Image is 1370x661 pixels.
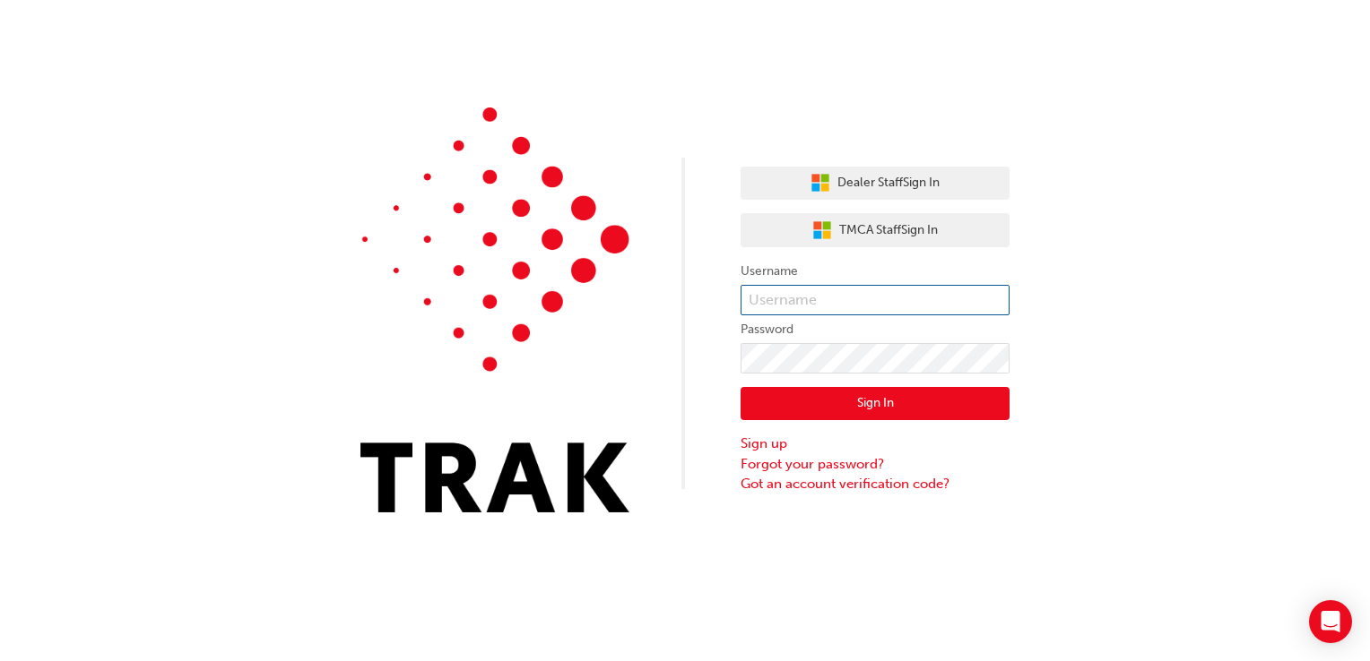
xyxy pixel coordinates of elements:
button: TMCA StaffSign In [741,213,1010,247]
input: Username [741,285,1010,315]
span: TMCA Staff Sign In [839,220,938,241]
a: Forgot your password? [741,454,1010,475]
span: Dealer Staff Sign In [837,173,940,193]
img: Trak [360,107,629,512]
label: Password [741,319,1010,340]
button: Sign In [741,387,1010,421]
a: Got an account verification code? [741,474,1010,494]
button: Dealer StaffSign In [741,167,1010,201]
label: Username [741,261,1010,282]
div: Open Intercom Messenger [1309,600,1352,643]
a: Sign up [741,434,1010,454]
